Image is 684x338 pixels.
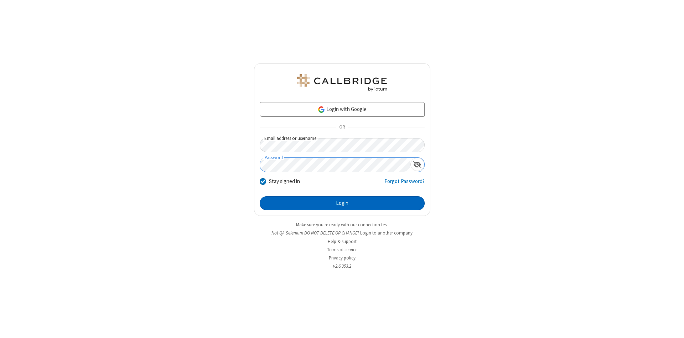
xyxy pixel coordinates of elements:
input: Password [260,158,410,172]
img: google-icon.png [317,106,325,113]
a: Forgot Password? [384,177,425,191]
a: Help & support [328,238,357,244]
span: OR [336,122,348,132]
input: Email address or username [260,138,425,152]
li: Not QA Selenium DO NOT DELETE OR CHANGE? [254,229,430,236]
iframe: Chat [666,319,679,333]
button: Login to another company [360,229,413,236]
button: Login [260,196,425,211]
a: Terms of service [327,247,357,253]
div: Show password [410,158,424,171]
label: Stay signed in [269,177,300,186]
a: Login with Google [260,102,425,116]
a: Privacy policy [329,255,356,261]
a: Make sure you're ready with our connection test [296,222,388,228]
img: QA Selenium DO NOT DELETE OR CHANGE [296,74,388,91]
li: v2.6.353.2 [254,263,430,269]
